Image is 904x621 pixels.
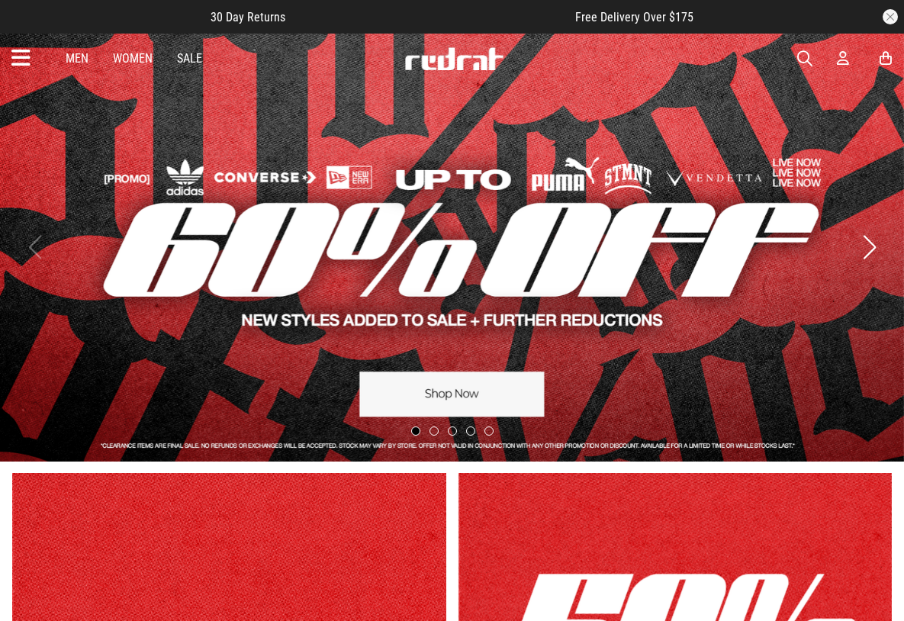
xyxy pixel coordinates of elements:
[316,9,545,24] iframe: Customer reviews powered by Trustpilot
[859,230,880,264] button: Next slide
[66,51,88,66] a: Men
[24,230,45,264] button: Previous slide
[575,10,693,24] span: Free Delivery Over $175
[211,10,285,24] span: 30 Day Returns
[113,51,153,66] a: Women
[404,47,504,70] img: Redrat logo
[177,51,202,66] a: Sale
